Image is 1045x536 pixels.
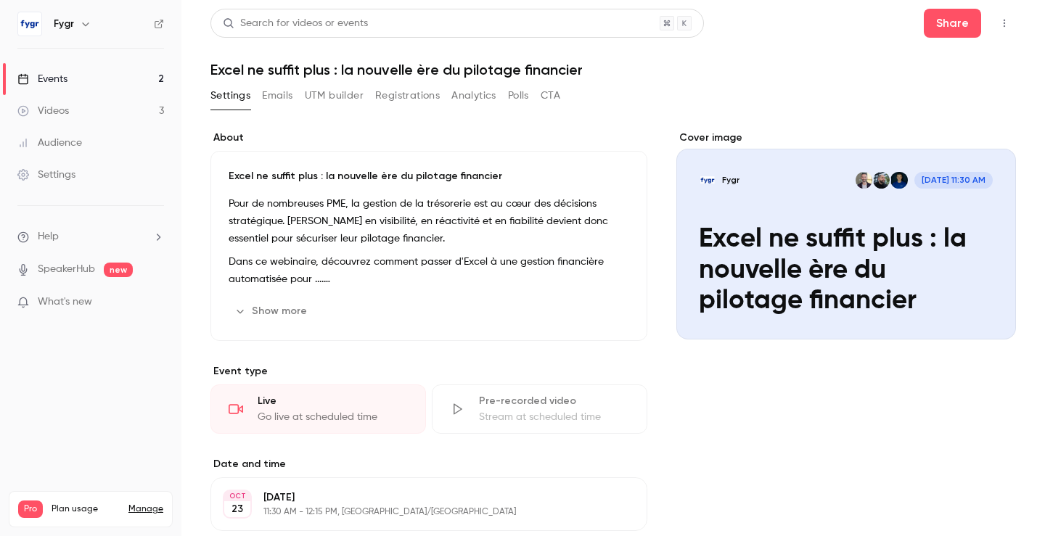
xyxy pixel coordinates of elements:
[432,384,647,434] div: Pre-recorded videoStream at scheduled time
[52,503,120,515] span: Plan usage
[229,195,629,247] p: Pour de nombreuses PME, la gestion de la trésorerie est au cœur des décisions stratégique. [PERSO...
[263,506,570,518] p: 11:30 AM - 12:15 PM, [GEOGRAPHIC_DATA]/[GEOGRAPHIC_DATA]
[17,136,82,150] div: Audience
[210,384,426,434] div: LiveGo live at scheduled time
[229,300,316,323] button: Show more
[262,84,292,107] button: Emails
[224,491,250,501] div: OCT
[210,61,1016,78] h1: Excel ne suffit plus : la nouvelle ère du pilotage financier
[676,131,1016,145] label: Cover image
[263,490,570,505] p: [DATE]
[38,229,59,244] span: Help
[229,169,629,184] p: Excel ne suffit plus : la nouvelle ère du pilotage financier
[451,84,496,107] button: Analytics
[479,410,629,424] div: Stream at scheduled time
[223,16,368,31] div: Search for videos or events
[17,72,67,86] div: Events
[18,500,43,518] span: Pro
[479,394,629,408] div: Pre-recorded video
[258,394,408,408] div: Live
[231,502,243,516] p: 23
[210,84,250,107] button: Settings
[17,104,69,118] div: Videos
[18,12,41,36] img: Fygr
[258,410,408,424] div: Go live at scheduled time
[128,503,163,515] a: Manage
[508,84,529,107] button: Polls
[210,131,647,145] label: About
[541,84,560,107] button: CTA
[210,457,647,471] label: Date and time
[17,229,164,244] li: help-dropdown-opener
[305,84,364,107] button: UTM builder
[229,253,629,288] p: Dans ce webinaire, découvrez comment passer d'Excel à une gestion financière automatisée pour ....
[924,9,981,38] button: Share
[38,262,95,277] a: SpeakerHub
[54,17,74,31] h6: Fygr
[104,263,133,277] span: new
[676,131,1016,339] section: Cover image
[17,168,75,182] div: Settings
[375,84,440,107] button: Registrations
[38,294,92,310] span: What's new
[210,364,647,379] p: Event type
